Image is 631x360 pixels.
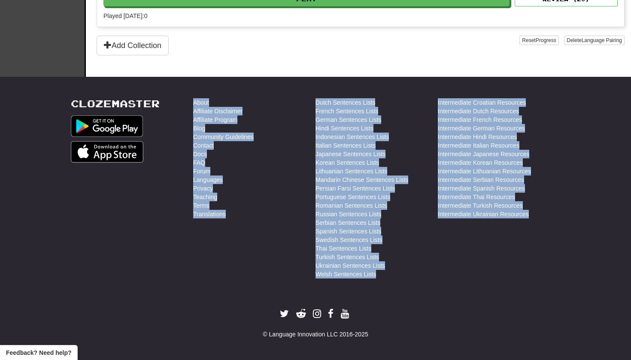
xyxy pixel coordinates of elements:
[315,124,373,133] a: Hindi Sentences Lists
[315,227,381,236] a: Spanish Sentences Lists
[315,270,376,278] a: Welsh Sentences Lists
[315,261,385,270] a: Ukrainian Sentences Lists
[438,141,519,150] a: Intermediate Italian Resources
[193,107,243,115] a: Affiliate Disclaimer
[71,330,560,339] div: © Language Innovation LLC 2016-2025
[315,193,390,201] a: Portuguese Sentences Lists
[193,98,209,107] a: About
[97,36,169,55] button: Add Collection
[536,37,556,43] span: Progress
[519,36,558,45] button: ResetProgress
[438,115,522,124] a: Intermediate French Resources
[71,98,160,109] a: Clozemaster
[315,158,379,167] a: Korean Sentences Lists
[193,167,210,175] a: Forum
[6,348,71,357] span: Open feedback widget
[438,107,519,115] a: Intermediate Dutch Resources
[438,167,531,175] a: Intermediate Lithuanian Resources
[193,210,226,218] a: Translations
[315,236,382,244] a: Swedish Sentences Lists
[193,184,213,193] a: Privacy
[438,193,515,201] a: Intermediate Thai Resources
[193,158,205,167] a: FAQ
[438,175,524,184] a: Intermediate Serbian Resources
[438,201,523,210] a: Intermediate Turkish Resources
[438,158,523,167] a: Intermediate Korean Resources
[582,37,622,43] span: Language Pairing
[193,115,237,124] a: Affiliate Program
[315,141,376,150] a: Italian Sentences Lists
[315,98,375,107] a: Dutch Sentences Lists
[71,141,143,163] img: Get it on App Store
[315,175,408,184] a: Mandarin Chinese Sentences Lists
[315,184,395,193] a: Persian Farsi Sentences Lists
[315,244,371,253] a: Thai Sentences Lists
[315,253,379,261] a: Turkish Sentences Lists
[315,218,380,227] a: Serbian Sentences Lists
[315,167,387,175] a: Lithuanian Sentences Lists
[71,115,143,137] img: Get it on Google Play
[315,150,385,158] a: Japanese Sentences Lists
[103,12,147,19] span: Played [DATE]: 0
[315,201,387,210] a: Romanian Sentences Lists
[315,115,381,124] a: German Sentences Lists
[193,141,214,150] a: Contact
[438,133,517,141] a: Intermediate Hindi Resources
[193,175,223,184] a: Languages
[193,133,254,141] a: Community Guidelines
[438,98,526,107] a: Intermediate Croatian Resources
[193,201,209,210] a: Terms
[438,150,529,158] a: Intermediate Japanese Resources
[193,124,205,133] a: Blog
[315,210,381,218] a: Russian Sentences Lists
[193,150,207,158] a: Docs
[564,36,625,45] button: DeleteLanguage Pairing
[438,210,529,218] a: Intermediate Ukrainian Resources
[315,133,389,141] a: Indonesian Sentences Lists
[438,184,525,193] a: Intermediate Spanish Resources
[438,124,525,133] a: Intermediate German Resources
[315,107,378,115] a: French Sentences Lists
[193,193,217,201] a: Teaching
